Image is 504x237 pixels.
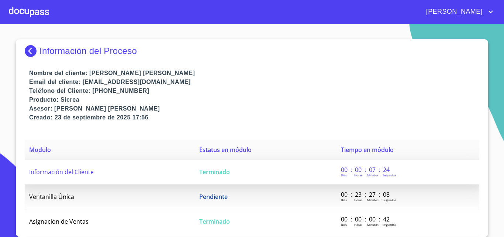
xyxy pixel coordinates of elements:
p: Producto: Sicrea [29,95,479,104]
span: Tiempo en módulo [341,146,394,154]
p: Segundos [383,223,396,227]
p: Email del cliente: [EMAIL_ADDRESS][DOMAIN_NAME] [29,78,479,87]
p: Horas [354,173,362,177]
p: Creado: 23 de septiembre de 2025 17:56 [29,113,479,122]
div: Información del Proceso [25,45,479,57]
span: Estatus en módulo [199,146,252,154]
button: account of current user [421,6,495,18]
span: Terminado [199,217,230,226]
p: 00 : 23 : 27 : 08 [341,190,391,199]
img: Docupass spot blue [25,45,39,57]
p: 00 : 00 : 00 : 42 [341,215,391,223]
p: Segundos [383,173,396,177]
p: Teléfono del Cliente: [PHONE_NUMBER] [29,87,479,95]
p: Minutos [367,173,379,177]
p: Nombre del cliente: [PERSON_NAME] [PERSON_NAME] [29,69,479,78]
p: Horas [354,223,362,227]
p: 00 : 00 : 07 : 24 [341,166,391,174]
span: Terminado [199,168,230,176]
span: Ventanilla Única [29,193,74,201]
p: Asesor: [PERSON_NAME] [PERSON_NAME] [29,104,479,113]
p: Minutos [367,198,379,202]
p: Segundos [383,198,396,202]
span: Modulo [29,146,51,154]
span: [PERSON_NAME] [421,6,486,18]
p: Información del Proceso [39,46,137,56]
p: Dias [341,173,347,177]
span: Pendiente [199,193,228,201]
p: Dias [341,198,347,202]
span: Información del Cliente [29,168,94,176]
p: Dias [341,223,347,227]
p: Minutos [367,223,379,227]
p: Horas [354,198,362,202]
span: Asignación de Ventas [29,217,89,226]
